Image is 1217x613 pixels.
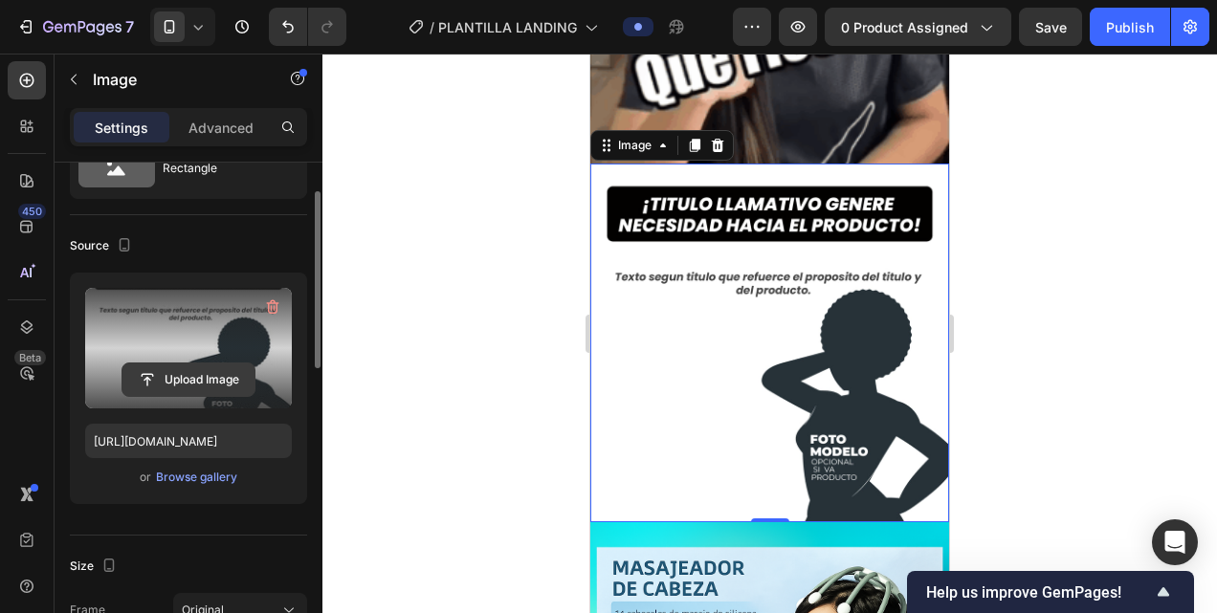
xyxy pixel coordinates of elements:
button: Show survey - Help us improve GemPages! [926,580,1175,603]
div: Undo/Redo [269,8,346,46]
div: Publish [1106,17,1154,37]
button: 0 product assigned [825,8,1011,46]
p: Advanced [188,118,254,138]
button: Browse gallery [155,468,238,487]
p: 7 [125,15,134,38]
p: Image [93,68,255,91]
div: 450 [18,204,46,219]
span: or [140,466,151,489]
span: Save [1035,19,1067,35]
p: Settings [95,118,148,138]
div: Browse gallery [156,469,237,486]
iframe: Design area [590,54,949,613]
div: Rectangle [163,146,279,190]
button: Publish [1090,8,1170,46]
button: Save [1019,8,1082,46]
span: / [430,17,434,37]
span: PLANTILLA LANDING [438,17,577,37]
div: Beta [14,350,46,365]
span: Help us improve GemPages! [926,583,1152,602]
div: Source [70,233,136,259]
button: 7 [8,8,143,46]
input: https://example.com/image.jpg [85,424,292,458]
div: Open Intercom Messenger [1152,519,1198,565]
button: Upload Image [122,362,255,397]
span: 0 product assigned [841,17,968,37]
div: Size [70,554,121,580]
